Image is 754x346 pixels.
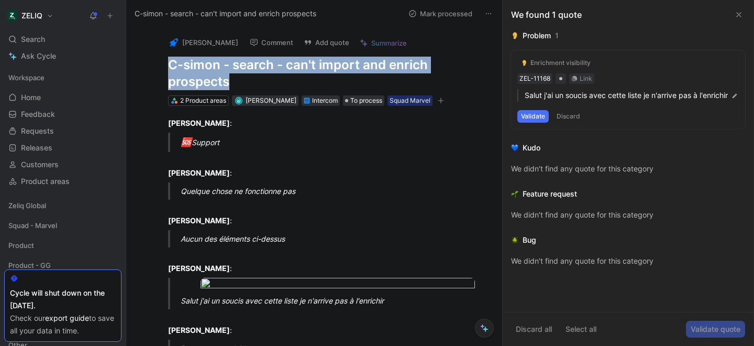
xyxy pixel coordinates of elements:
[21,143,52,153] span: Releases
[8,240,34,251] span: Product
[8,72,45,83] span: Workspace
[523,29,551,42] div: Problem
[8,220,57,231] span: Squad - Marvel
[523,234,536,246] div: Bug
[4,198,121,217] div: Zeliq Global
[4,8,56,23] button: ZELIQZELIQ
[168,204,482,226] div: :
[4,70,121,85] div: Workspace
[511,209,745,221] div: We didn’t find any quote for this category
[4,157,121,172] a: Customers
[299,35,354,50] button: Add quote
[168,57,482,90] h1: C-simon - search - can't import and enrich prospects
[511,163,745,175] div: We didn’t find any quote for this category
[523,188,577,200] div: Feature request
[4,237,121,256] div: Product
[181,136,495,149] div: Support
[4,48,121,64] a: Ask Cycle
[4,257,121,276] div: Product - GG
[164,35,243,50] button: logo[PERSON_NAME]
[4,31,121,47] div: Search
[181,186,495,197] div: Quelque chose ne fonctionne pas
[168,168,230,177] strong: [PERSON_NAME]
[371,38,407,48] span: Summarize
[21,92,41,103] span: Home
[180,95,226,106] div: 2 Product areas
[731,92,738,100] img: pen.svg
[168,117,482,128] div: :
[4,218,121,233] div: Squad - Marvel
[21,159,59,170] span: Customers
[555,29,559,42] div: 1
[4,218,121,236] div: Squad - Marvel
[521,60,527,66] img: 👂
[355,36,412,50] button: Summarize
[45,313,89,322] a: export guide
[525,89,739,102] p: Salut j'ai un soucis avec cette liste je n'arrive pas à l'enrichir
[8,200,46,211] span: Zeliq Global
[4,140,121,156] a: Releases
[135,7,316,20] span: C-simon - search - can't import and enrich prospects
[4,123,121,139] a: Requests
[169,37,179,48] img: logo
[404,6,477,21] button: Mark processed
[511,32,518,39] img: 👂
[517,57,594,69] button: 👂Enrichment visibility
[517,110,549,123] button: Validate
[181,137,192,147] span: 🆘
[553,110,584,123] button: Discard
[4,90,121,105] a: Home
[168,313,482,336] div: :
[343,95,384,106] div: To process
[4,198,121,213] div: Zeliq Global
[181,295,495,306] div: Salut j'ai un soucis avec cette liste je n'arrive pas à l'enrichir
[4,237,121,253] div: Product
[8,260,51,271] span: Product - GG
[511,236,518,244] img: 🪲
[236,98,241,103] img: avatar
[523,142,540,154] div: Kudo
[511,190,518,198] img: 🌱
[390,95,430,106] div: Squad Marvel
[4,174,121,189] a: Product areas
[21,126,54,136] span: Requests
[168,156,482,178] div: :
[245,35,298,50] button: Comment
[246,96,296,104] span: [PERSON_NAME]
[511,255,745,267] div: We didn’t find any quote for this category
[4,257,121,273] div: Product - GG
[21,33,45,46] span: Search
[561,321,601,338] button: Select all
[21,109,55,120] span: Feedback
[21,50,56,62] span: Ask Cycle
[511,321,557,338] button: Discard all
[4,106,121,122] a: Feedback
[511,8,582,21] div: We found 1 quote
[10,287,116,312] div: Cycle will shut down on the [DATE].
[168,326,230,334] strong: [PERSON_NAME]
[350,95,382,106] span: To process
[511,144,518,152] img: 💙
[21,11,42,20] h1: ZELIQ
[168,252,482,274] div: :
[181,233,495,244] div: Aucun des éléments ci-dessus
[686,321,745,338] button: Validate quote
[530,59,591,67] div: Enrichment visibility
[10,312,116,337] div: Check our to save all your data in time.
[168,118,230,127] strong: [PERSON_NAME]
[21,176,70,187] span: Product areas
[312,95,338,106] div: Intercom
[168,264,230,273] strong: [PERSON_NAME]
[7,10,17,21] img: ZELIQ
[168,216,230,225] strong: [PERSON_NAME]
